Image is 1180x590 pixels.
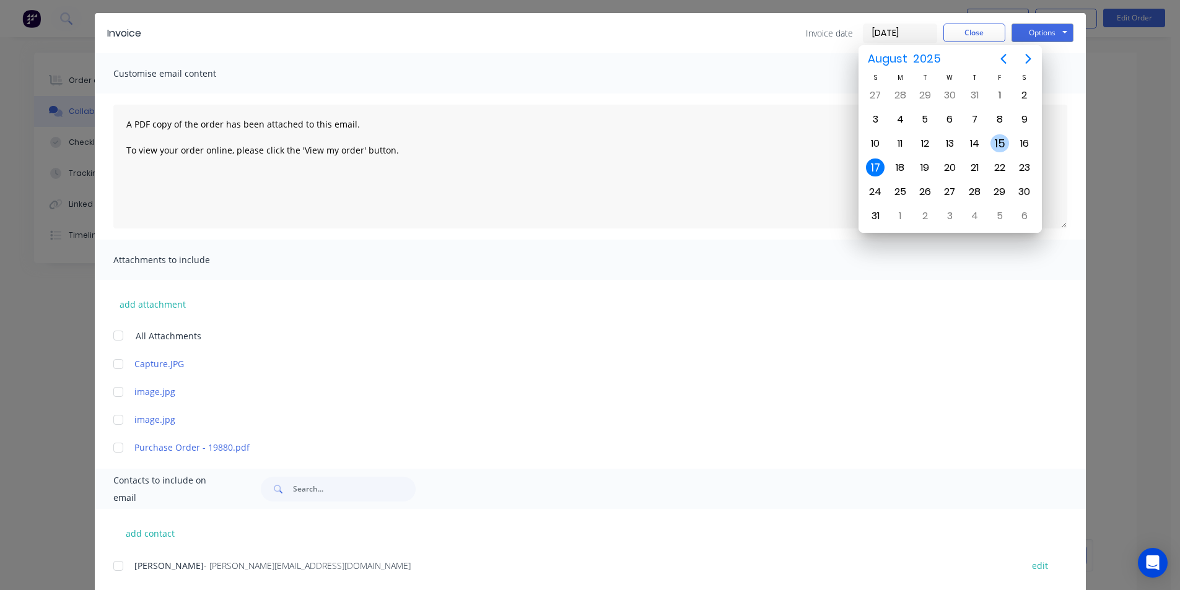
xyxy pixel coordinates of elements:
div: Sunday, August 31, 2025 [866,207,885,225]
div: Wednesday, September 3, 2025 [940,207,959,225]
div: Today, Sunday, August 17, 2025 [866,158,885,177]
div: Thursday, August 7, 2025 [966,110,984,129]
div: Thursday, July 31, 2025 [966,86,984,105]
div: Wednesday, August 6, 2025 [940,110,959,129]
div: Monday, August 11, 2025 [891,134,909,153]
button: add attachment [113,295,192,313]
div: Wednesday, August 27, 2025 [940,183,959,201]
button: Previous page [991,46,1016,71]
div: Monday, September 1, 2025 [891,207,909,225]
a: Capture.JPG [134,357,1010,370]
div: Saturday, August 16, 2025 [1015,134,1034,153]
div: Saturday, September 6, 2025 [1015,207,1034,225]
span: Contacts to include on email [113,472,230,506]
textarea: A PDF copy of the order has been attached to this email. To view your order online, please click ... [113,105,1067,228]
div: Monday, August 25, 2025 [891,183,909,201]
div: Wednesday, August 13, 2025 [940,134,959,153]
div: Thursday, August 28, 2025 [966,183,984,201]
div: Tuesday, August 19, 2025 [916,158,934,177]
div: Friday, August 29, 2025 [990,183,1009,201]
div: Monday, July 28, 2025 [891,86,909,105]
div: Tuesday, September 2, 2025 [916,207,934,225]
input: Search... [293,477,416,501]
span: August [865,48,910,70]
div: Sunday, August 10, 2025 [866,134,885,153]
div: Tuesday, August 12, 2025 [916,134,934,153]
div: Monday, August 4, 2025 [891,110,909,129]
span: Invoice date [806,27,853,40]
span: - [PERSON_NAME][EMAIL_ADDRESS][DOMAIN_NAME] [204,560,411,571]
div: T [963,72,987,83]
div: Friday, August 15, 2025 [990,134,1009,153]
div: Saturday, August 23, 2025 [1015,158,1034,177]
button: edit [1025,557,1055,574]
div: Wednesday, August 20, 2025 [940,158,959,177]
div: Saturday, August 2, 2025 [1015,86,1034,105]
div: Monday, August 18, 2025 [891,158,909,177]
div: F [987,72,1012,83]
div: Sunday, August 3, 2025 [866,110,885,129]
div: Open Intercom Messenger [1138,548,1168,578]
div: W [937,72,962,83]
div: Tuesday, July 29, 2025 [916,86,934,105]
div: Saturday, August 30, 2025 [1015,183,1034,201]
div: Wednesday, July 30, 2025 [940,86,959,105]
div: Sunday, July 27, 2025 [866,86,885,105]
button: August2025 [860,48,948,70]
div: Saturday, August 9, 2025 [1015,110,1034,129]
div: Friday, August 1, 2025 [990,86,1009,105]
span: [PERSON_NAME] [134,560,204,571]
a: image.jpg [134,413,1010,426]
div: Friday, August 8, 2025 [990,110,1009,129]
div: Sunday, August 24, 2025 [866,183,885,201]
div: Invoice [107,26,141,41]
div: Thursday, August 21, 2025 [966,158,984,177]
div: S [863,72,888,83]
button: Options [1012,24,1073,42]
a: image.jpg [134,385,1010,398]
div: Friday, August 22, 2025 [990,158,1009,177]
div: Thursday, September 4, 2025 [966,207,984,225]
div: Tuesday, August 5, 2025 [916,110,934,129]
div: M [888,72,912,83]
button: Next page [1016,46,1041,71]
button: add contact [113,524,188,542]
button: Close [943,24,1005,42]
div: Friday, September 5, 2025 [990,207,1009,225]
div: Thursday, August 14, 2025 [966,134,984,153]
div: Tuesday, August 26, 2025 [916,183,934,201]
a: Purchase Order - 19880.pdf [134,441,1010,454]
span: All Attachments [136,329,201,342]
span: 2025 [910,48,943,70]
div: T [912,72,937,83]
div: S [1012,72,1037,83]
span: Customise email content [113,65,250,82]
span: Attachments to include [113,251,250,269]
